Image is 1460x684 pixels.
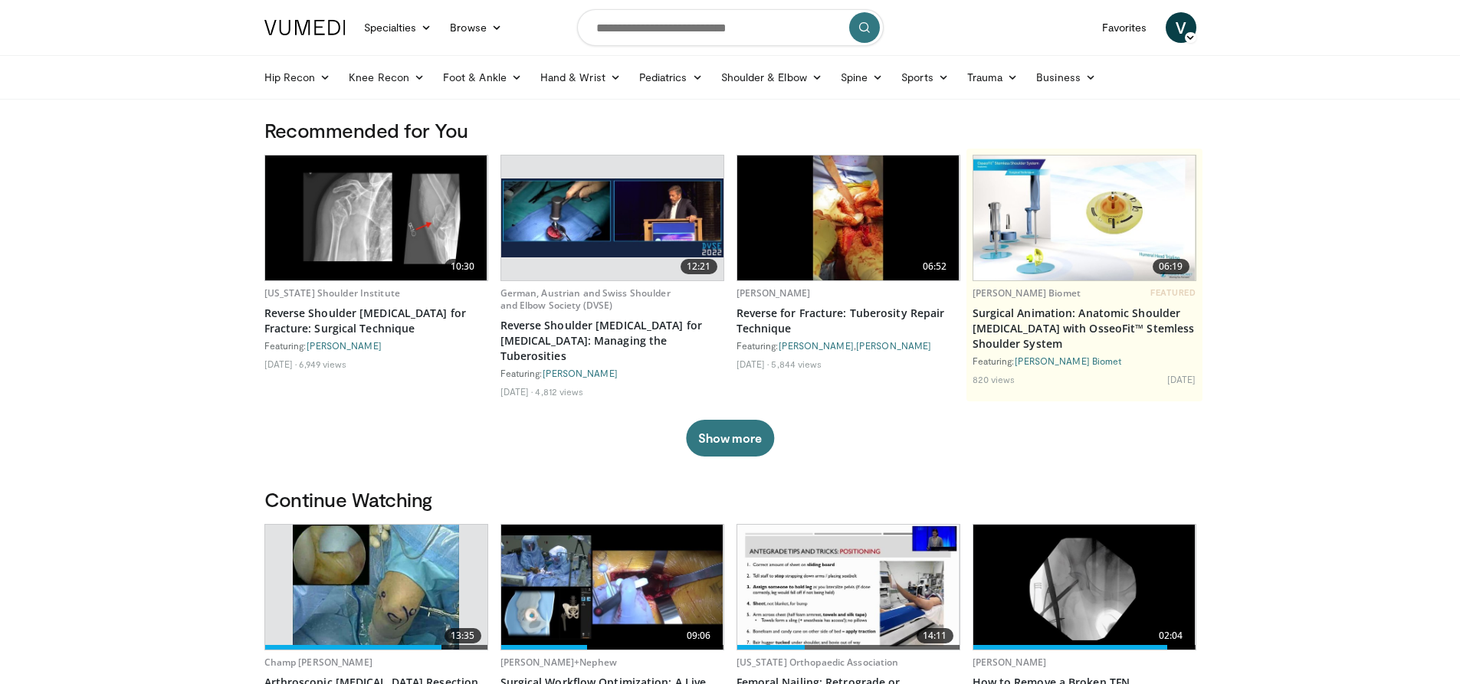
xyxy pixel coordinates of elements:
[1153,259,1189,274] span: 06:19
[973,373,1015,385] li: 820 views
[737,656,899,669] a: [US_STATE] Orthopaedic Association
[535,385,583,398] li: 4,812 views
[293,525,460,650] img: 1004753_3.png.620x360_q85_upscale.jpg
[1015,355,1122,366] a: [PERSON_NAME] Biomet
[712,62,832,93] a: Shoulder & Elbow
[630,62,712,93] a: Pediatrics
[340,62,434,93] a: Knee Recon
[434,62,531,93] a: Foot & Ankle
[737,155,960,280] a: 06:52
[737,358,769,370] li: [DATE]
[1027,62,1105,93] a: Business
[1153,628,1189,643] span: 02:04
[501,525,723,650] a: 09:06
[856,340,931,351] a: [PERSON_NAME]
[737,339,960,352] div: Featuring: ,
[973,155,1196,280] a: 06:19
[264,656,372,669] a: Champ [PERSON_NAME]
[832,62,892,93] a: Spine
[737,286,811,299] a: [PERSON_NAME]
[355,12,441,43] a: Specialties
[264,20,346,35] img: VuMedi Logo
[577,9,884,46] input: Search topics, interventions
[1166,12,1196,43] a: V
[737,306,960,336] a: Reverse for Fracture: Tuberosity Repair Technique
[973,525,1196,650] img: 19b18d8f-dcb3-4cc0-99e3-1a9e9271f7fe.620x360_q85_upscale.jpg
[737,525,960,650] img: 9ee18515-a9fc-4992-8b73-714d080ea5e1.620x360_q85_upscale.jpg
[917,628,953,643] span: 14:11
[264,487,1196,512] h3: Continue Watching
[500,318,724,364] a: Reverse Shoulder [MEDICAL_DATA] for [MEDICAL_DATA]: Managing the Tuberosities
[779,340,854,351] a: [PERSON_NAME]
[265,525,487,650] a: 13:35
[973,355,1196,367] div: Featuring:
[681,628,717,643] span: 09:06
[500,385,533,398] li: [DATE]
[973,306,1196,352] a: Surgical Animation: Anatomic Shoulder [MEDICAL_DATA] with OsseoFit™ Stemless Shoulder System
[973,525,1196,650] a: 02:04
[264,118,1196,142] h3: Recommended for You
[264,358,297,370] li: [DATE]
[264,286,400,299] a: [US_STATE] Shoulder Institute
[264,306,488,336] a: Reverse Shoulder [MEDICAL_DATA] for Fracture: Surgical Technique
[737,525,960,650] a: 14:11
[1167,373,1196,385] li: [DATE]
[686,420,774,457] button: Show more
[500,286,671,312] a: German, Austrian and Swiss Shoulder and Elbow Society (DVSE)
[501,178,723,257] img: ed5e29d1-b579-4679-b346-0d56ec74a3a7.620x360_q85_upscale.jpg
[771,358,822,370] li: 5,844 views
[892,62,958,93] a: Sports
[264,339,488,352] div: Featuring:
[1150,287,1196,298] span: FEATURED
[307,340,382,351] a: [PERSON_NAME]
[265,155,487,280] a: 10:30
[1093,12,1157,43] a: Favorites
[958,62,1028,93] a: Trauma
[917,259,953,274] span: 06:52
[681,259,717,274] span: 12:21
[973,656,1047,669] a: [PERSON_NAME]
[737,155,960,280] img: b3e4f9df-37b8-4d1a-8deb-8dbdc821f7dd.620x360_q85_upscale.jpg
[543,368,618,378] a: [PERSON_NAME]
[255,62,340,93] a: Hip Recon
[441,12,511,43] a: Browse
[500,656,617,669] a: [PERSON_NAME]+Nephew
[445,628,481,643] span: 13:35
[445,259,481,274] span: 10:30
[299,358,346,370] li: 6,949 views
[501,525,723,650] img: bcfc90b5-8c69-4b20-afee-af4c0acaf118.620x360_q85_upscale.jpg
[501,155,723,280] a: 12:21
[500,367,724,379] div: Featuring:
[973,155,1196,280] img: 84e7f812-2061-4fff-86f6-cdff29f66ef4.620x360_q85_upscale.jpg
[531,62,630,93] a: Hand & Wrist
[973,286,1081,299] a: [PERSON_NAME] Biomet
[265,155,487,280] img: 14de8be9-0a1b-4abf-a68a-6c172c585c2e.620x360_q85_upscale.jpg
